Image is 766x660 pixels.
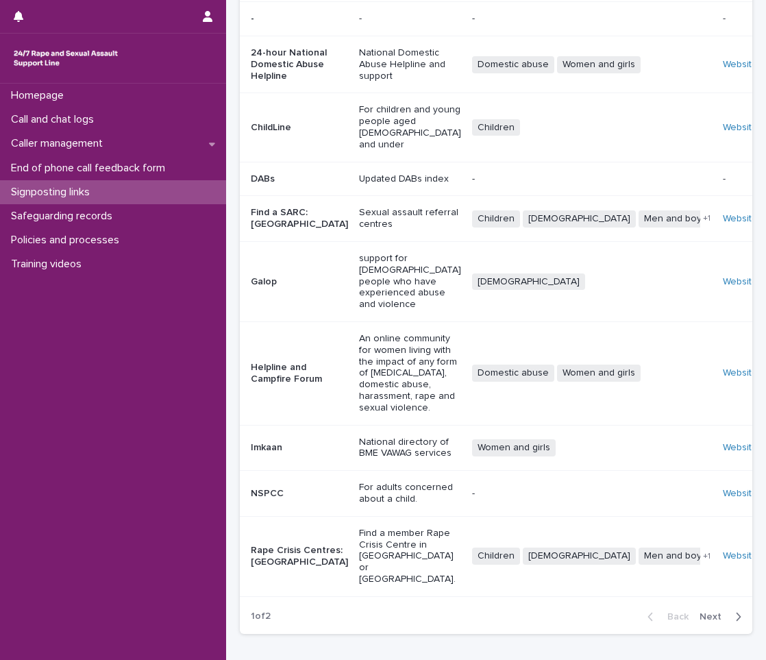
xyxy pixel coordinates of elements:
span: [DEMOGRAPHIC_DATA] [523,548,636,565]
p: For children and young people aged [DEMOGRAPHIC_DATA] and under [359,104,461,150]
span: Domestic abuse [472,56,554,73]
a: Website [723,214,758,223]
p: Imkaan [251,442,348,454]
p: support for [DEMOGRAPHIC_DATA] people who have experienced abuse and violence [359,253,461,310]
p: An online community for women living with the impact of any form of [MEDICAL_DATA], domestic abus... [359,333,461,414]
a: Website [723,123,758,132]
a: Website [723,551,758,561]
span: Children [472,119,520,136]
p: Sexual assault referral centres [359,207,461,230]
p: - [723,10,728,25]
p: Policies and processes [5,234,130,247]
p: Find a SARC: [GEOGRAPHIC_DATA] [251,207,348,230]
span: Men and boys [639,548,712,565]
span: [DEMOGRAPHIC_DATA] [472,273,585,291]
a: Website [723,489,758,498]
p: - [472,488,712,500]
a: Website [723,368,758,378]
p: Helpline and Campfire Forum [251,362,348,385]
a: Website [723,443,758,452]
span: Children [472,210,520,228]
p: Find a member Rape Crisis Centre in [GEOGRAPHIC_DATA] or [GEOGRAPHIC_DATA]. [359,528,461,585]
span: Next [700,612,730,622]
p: - [723,171,728,185]
p: Training videos [5,258,92,271]
p: Updated DABs index [359,173,461,185]
a: Website [723,277,758,286]
p: For adults concerned about a child. [359,482,461,505]
span: + 1 [703,215,711,223]
p: - [472,13,712,25]
span: Domestic abuse [472,365,554,382]
p: DABs [251,173,348,185]
img: rhQMoQhaT3yELyF149Cw [11,45,121,72]
p: Safeguarding records [5,210,123,223]
span: [DEMOGRAPHIC_DATA] [523,210,636,228]
p: 24-hour National Domestic Abuse Helpline [251,47,348,82]
span: + 1 [703,552,711,561]
span: Women and girls [472,439,556,456]
p: End of phone call feedback form [5,162,176,175]
p: Galop [251,276,348,288]
p: 1 of 2 [240,600,282,633]
p: Rape Crisis Centres: [GEOGRAPHIC_DATA] [251,545,348,568]
p: Homepage [5,89,75,102]
a: Website [723,60,758,69]
p: Signposting links [5,186,101,199]
p: Caller management [5,137,114,150]
span: Back [659,612,689,622]
p: National Domestic Abuse Helpline and support [359,47,461,82]
span: Women and girls [557,365,641,382]
p: - [251,13,348,25]
p: Call and chat logs [5,113,105,126]
p: - [472,173,712,185]
button: Next [694,611,752,623]
span: Men and boys [639,210,712,228]
span: Children [472,548,520,565]
p: National directory of BME VAWAG services [359,437,461,460]
button: Back [637,611,694,623]
p: - [359,13,461,25]
p: ChildLine [251,122,348,134]
p: NSPCC [251,488,348,500]
span: Women and girls [557,56,641,73]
